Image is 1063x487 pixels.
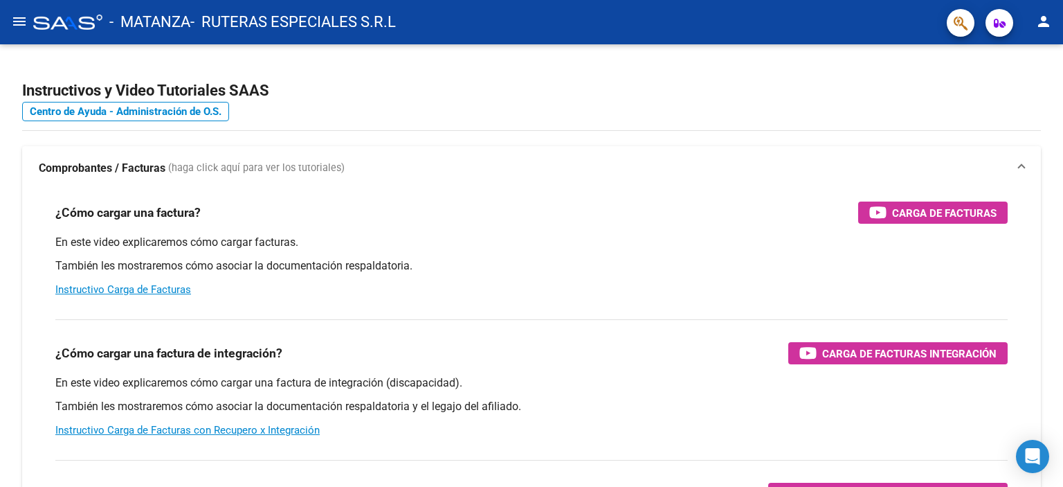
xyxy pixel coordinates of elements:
mat-expansion-panel-header: Comprobantes / Facturas (haga click aquí para ver los tutoriales) [22,146,1041,191]
span: Carga de Facturas [892,204,997,222]
span: (haga click aquí para ver los tutoriales) [168,161,345,176]
button: Carga de Facturas [858,202,1008,224]
p: También les mostraremos cómo asociar la documentación respaldatoria y el legajo del afiliado. [55,399,1008,414]
p: En este video explicaremos cómo cargar facturas. [55,235,1008,250]
mat-icon: person [1035,13,1052,30]
a: Instructivo Carga de Facturas con Recupero x Integración [55,424,320,436]
h3: ¿Cómo cargar una factura? [55,203,201,222]
span: - RUTERAS ESPECIALES S.R.L [190,7,396,37]
button: Carga de Facturas Integración [788,342,1008,364]
strong: Comprobantes / Facturas [39,161,165,176]
mat-icon: menu [11,13,28,30]
a: Instructivo Carga de Facturas [55,283,191,296]
p: En este video explicaremos cómo cargar una factura de integración (discapacidad). [55,375,1008,391]
p: También les mostraremos cómo asociar la documentación respaldatoria. [55,258,1008,274]
div: Open Intercom Messenger [1016,440,1049,473]
span: Carga de Facturas Integración [822,345,997,362]
a: Centro de Ayuda - Administración de O.S. [22,102,229,121]
span: - MATANZA [109,7,190,37]
h2: Instructivos y Video Tutoriales SAAS [22,78,1041,104]
h3: ¿Cómo cargar una factura de integración? [55,344,282,363]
